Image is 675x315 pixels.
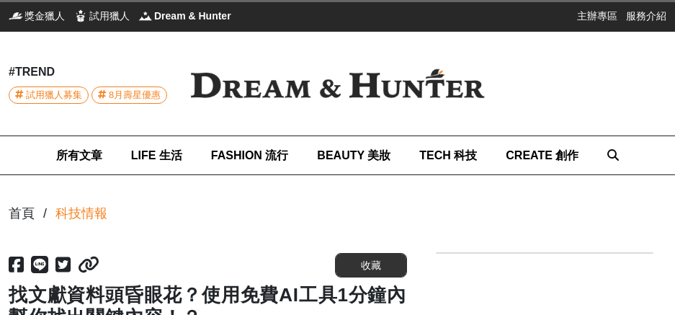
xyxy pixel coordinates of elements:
div: / [43,204,47,223]
img: Dream & Hunter [138,9,153,23]
a: 所有文章 [56,136,102,174]
span: Dream & Hunter [154,9,231,23]
span: BEAUTY 美妝 [317,149,390,161]
img: 試用獵人 [73,9,88,23]
a: 8月壽星優惠 [91,86,167,104]
span: TECH 科技 [419,149,477,161]
a: 服務介紹 [626,9,666,23]
a: TECH 科技 [419,136,477,174]
span: 所有文章 [56,149,102,161]
span: 獎金獵人 [24,9,65,23]
img: 獎金獵人 [9,9,23,23]
img: Dream & Hunter [173,51,502,116]
a: BEAUTY 美妝 [317,136,390,174]
a: CREATE 創作 [506,136,578,174]
a: LIFE 生活 [131,136,182,174]
span: 8月壽星優惠 [109,87,161,103]
span: FASHION 流行 [211,149,289,161]
a: 主辦專區 [577,9,617,23]
span: 試用獵人募集 [26,87,82,103]
div: 首頁 [9,204,35,223]
a: 試用獵人募集 [9,86,89,104]
span: CREATE 創作 [506,149,578,161]
span: 試用獵人 [89,9,130,23]
div: #TREND [9,63,173,81]
a: 試用獵人試用獵人 [73,9,130,23]
button: 收藏 [335,253,407,278]
a: Dream & HunterDream & Hunter [138,9,231,23]
span: LIFE 生活 [131,149,182,161]
a: 科技情報 [55,204,107,223]
a: FASHION 流行 [211,136,289,174]
a: 獎金獵人獎金獵人 [9,9,65,23]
